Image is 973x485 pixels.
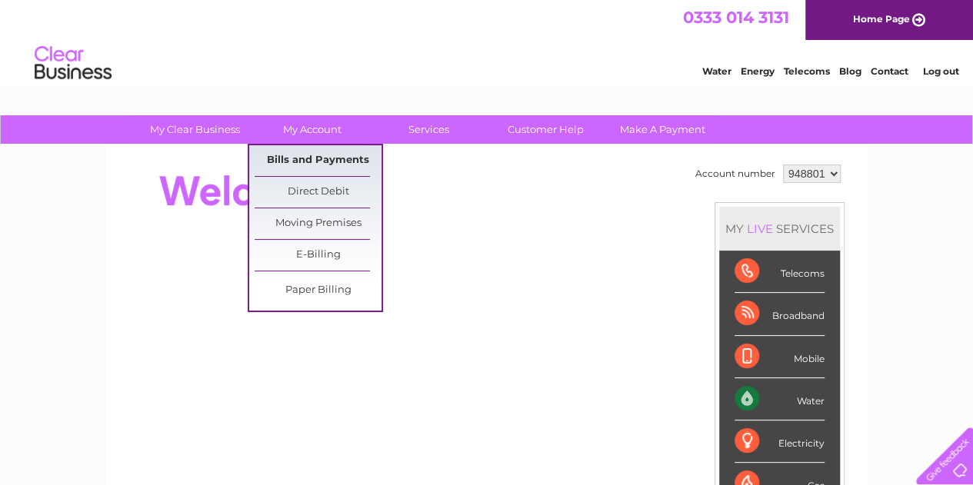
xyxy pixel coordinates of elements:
a: Direct Debit [255,177,382,208]
a: Contact [871,65,908,77]
a: Energy [741,65,775,77]
div: Mobile [735,336,825,378]
a: Services [365,115,492,144]
a: Paper Billing [255,275,382,306]
a: Make A Payment [599,115,726,144]
img: logo.png [34,40,112,87]
div: LIVE [744,221,776,236]
a: Moving Premises [255,208,382,239]
a: Log out [922,65,958,77]
a: Blog [839,65,861,77]
a: My Clear Business [132,115,258,144]
a: Customer Help [482,115,609,144]
a: Telecoms [784,65,830,77]
td: Account number [691,161,779,187]
a: Bills and Payments [255,145,382,176]
div: Clear Business is a trading name of Verastar Limited (registered in [GEOGRAPHIC_DATA] No. 3667643... [124,8,851,75]
a: Water [702,65,731,77]
a: 0333 014 3131 [683,8,789,27]
div: MY SERVICES [719,207,840,251]
a: My Account [248,115,375,144]
div: Electricity [735,420,825,463]
div: Broadband [735,293,825,335]
a: E-Billing [255,240,382,271]
div: Telecoms [735,251,825,293]
div: Water [735,378,825,420]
